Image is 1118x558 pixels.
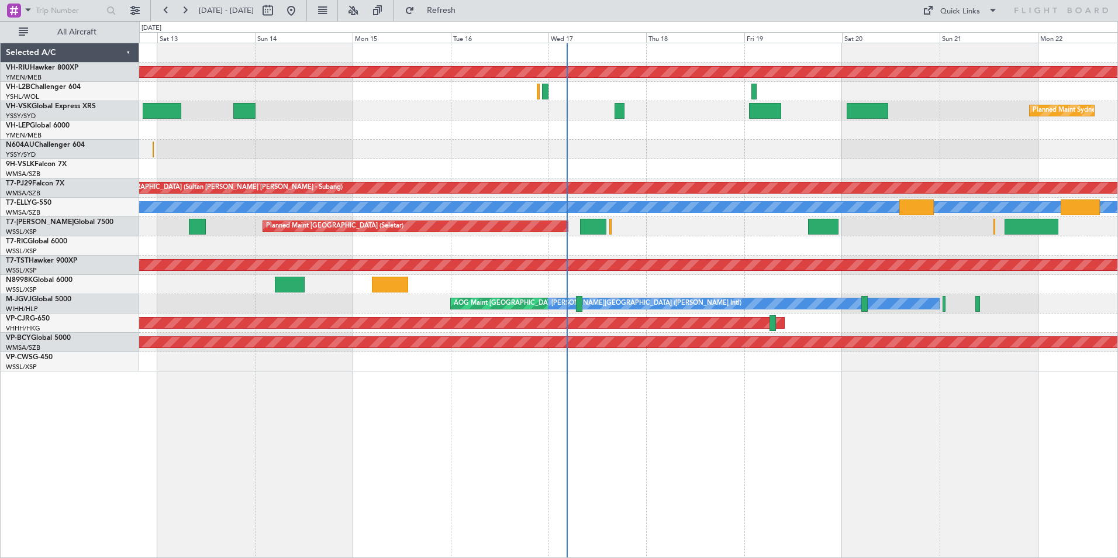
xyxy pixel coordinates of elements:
[13,23,127,42] button: All Aircraft
[6,257,77,264] a: T7-TSTHawker 900XP
[6,363,37,371] a: WSSL/XSP
[6,277,73,284] a: N8998KGlobal 6000
[454,295,591,312] div: AOG Maint [GEOGRAPHIC_DATA] (Halim Intl)
[451,32,548,43] div: Tue 16
[6,324,40,333] a: VHHH/HKG
[551,295,741,312] div: [PERSON_NAME][GEOGRAPHIC_DATA] ([PERSON_NAME] Intl)
[6,335,31,342] span: VP-BCY
[6,122,70,129] a: VH-LEPGlobal 6000
[548,32,646,43] div: Wed 17
[6,354,53,361] a: VP-CWSG-450
[6,103,32,110] span: VH-VSK
[199,5,254,16] span: [DATE] - [DATE]
[6,64,30,71] span: VH-RIU
[6,247,37,256] a: WSSL/XSP
[6,266,37,275] a: WSSL/XSP
[6,131,42,140] a: YMEN/MEB
[842,32,940,43] div: Sat 20
[6,335,71,342] a: VP-BCYGlobal 5000
[6,170,40,178] a: WMSA/SZB
[6,180,32,187] span: T7-PJ29
[6,189,40,198] a: WMSA/SZB
[6,219,113,226] a: T7-[PERSON_NAME]Global 7500
[6,238,27,245] span: T7-RIC
[255,32,353,43] div: Sun 14
[6,112,36,120] a: YSSY/SYD
[6,296,71,303] a: M-JGVJGlobal 5000
[744,32,842,43] div: Fri 19
[6,354,33,361] span: VP-CWS
[940,32,1037,43] div: Sun 21
[6,180,64,187] a: T7-PJ29Falcon 7X
[6,142,34,149] span: N604AU
[6,315,30,322] span: VP-CJR
[6,257,29,264] span: T7-TST
[6,92,39,101] a: YSHL/WOL
[6,122,30,129] span: VH-LEP
[399,1,470,20] button: Refresh
[6,84,30,91] span: VH-L2B
[6,343,40,352] a: WMSA/SZB
[646,32,744,43] div: Thu 18
[6,285,37,294] a: WSSL/XSP
[142,23,161,33] div: [DATE]
[6,161,67,168] a: 9H-VSLKFalcon 7X
[6,199,51,206] a: T7-ELLYG-550
[6,315,50,322] a: VP-CJRG-650
[6,142,85,149] a: N604AUChallenger 604
[6,305,38,314] a: WIHH/HLP
[70,179,343,197] div: Planned Maint [GEOGRAPHIC_DATA] (Sultan [PERSON_NAME] [PERSON_NAME] - Subang)
[6,199,32,206] span: T7-ELLY
[417,6,466,15] span: Refresh
[36,2,103,19] input: Trip Number
[6,161,34,168] span: 9H-VSLK
[6,64,78,71] a: VH-RIUHawker 800XP
[266,218,403,235] div: Planned Maint [GEOGRAPHIC_DATA] (Seletar)
[157,32,255,43] div: Sat 13
[6,238,67,245] a: T7-RICGlobal 6000
[940,6,980,18] div: Quick Links
[6,296,32,303] span: M-JGVJ
[6,219,74,226] span: T7-[PERSON_NAME]
[6,84,81,91] a: VH-L2BChallenger 604
[6,277,33,284] span: N8998K
[6,73,42,82] a: YMEN/MEB
[6,103,96,110] a: VH-VSKGlobal Express XRS
[30,28,123,36] span: All Aircraft
[6,150,36,159] a: YSSY/SYD
[353,32,450,43] div: Mon 15
[917,1,1003,20] button: Quick Links
[6,208,40,217] a: WMSA/SZB
[6,228,37,236] a: WSSL/XSP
